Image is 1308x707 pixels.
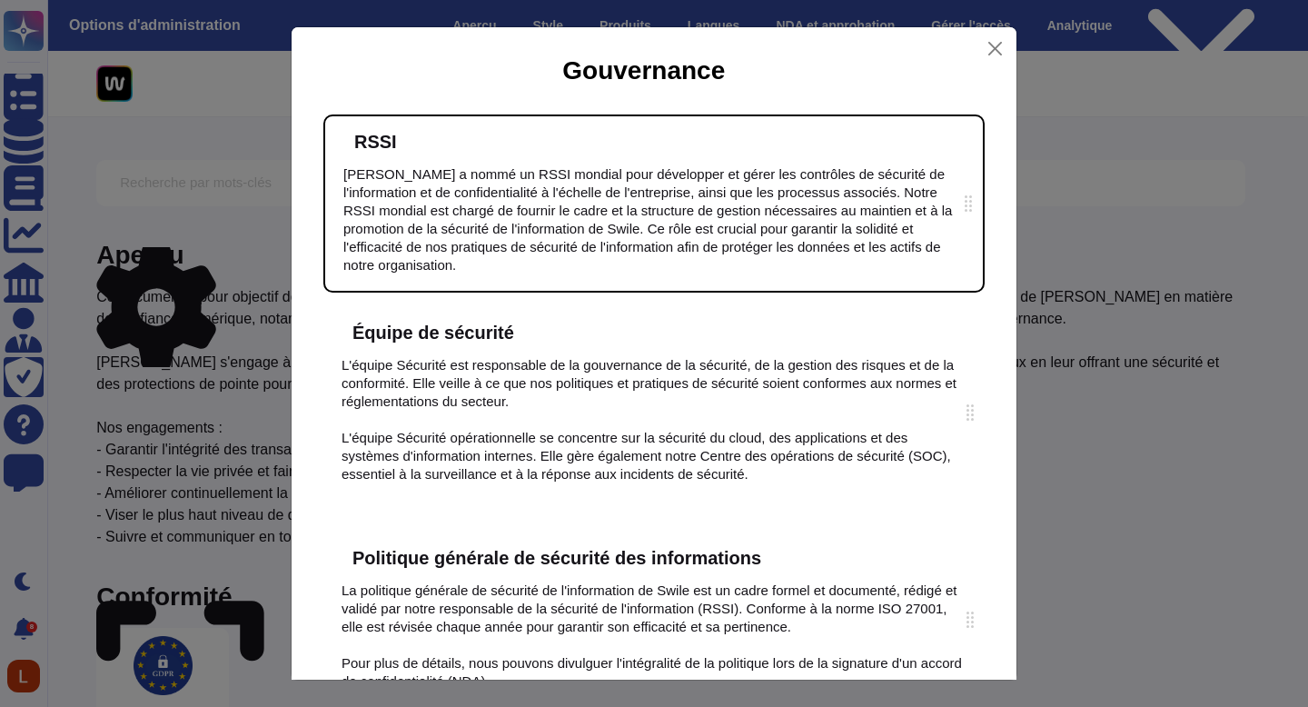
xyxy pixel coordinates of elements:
font: Gouvernance [562,56,725,85]
font: Politique générale de sécurité des informations [352,548,761,568]
font: [PERSON_NAME] a nommé un RSSI mondial pour développer et gérer les contrôles de sécurité de l'inf... [343,166,956,273]
font: Pour plus de détails, nous pouvons divulguer l'intégralité de la politique lors de la signature d... [342,655,966,689]
font: La politique générale de sécurité de l'information de Swile est un cadre formel et documenté, réd... [342,583,961,634]
font: L'équipe Sécurité opérationnelle se concentre sur la sécurité du cloud, des applications et des s... [342,430,955,482]
button: Fermer [982,35,1009,63]
font: L'équipe Sécurité est responsable de la gouvernance de la sécurité, de la gestion des risques et ... [342,357,960,409]
font: RSSI [354,132,397,152]
font: Équipe de sécurité [352,323,514,343]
